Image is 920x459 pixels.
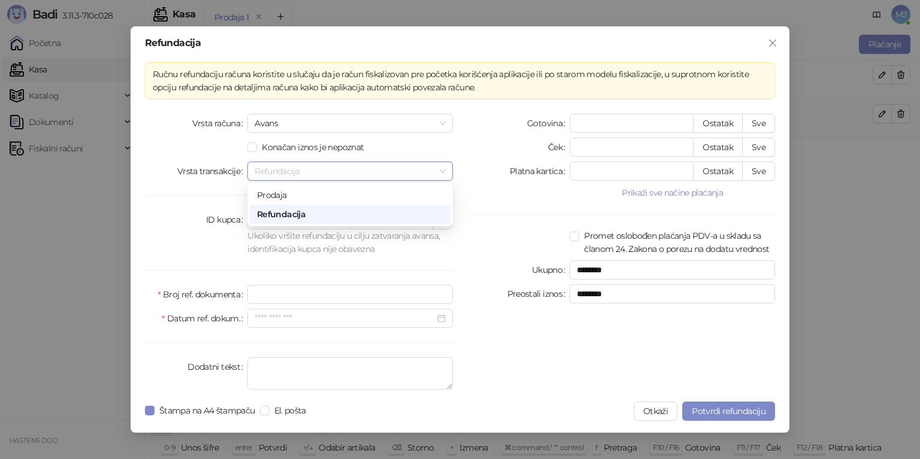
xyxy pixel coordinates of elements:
label: Platna kartica [510,162,570,181]
div: Prodaja [250,186,450,205]
button: Sve [742,138,775,157]
div: Ukoliko vršite refundaciju u cilju zatvaranja avansa, identifikacija kupca nije obavezna [247,229,453,256]
label: Preostali iznos [507,284,570,303]
button: Ostatak [693,138,743,157]
span: Refundacija [255,162,446,180]
div: Ručnu refundaciju računa koristite u slučaju da je račun fiskalizovan pre početka korišćenja apli... [153,68,767,94]
label: Dodatni tekst [187,357,247,376]
input: Datum ref. dokum. [255,312,435,325]
div: Refundacija [145,38,775,48]
span: Štampa na A4 štampaču [155,404,260,417]
span: Potvrdi refundaciju [692,406,765,417]
label: Vrsta transakcije [177,162,248,181]
label: Broj ref. dokumenta [158,285,247,304]
button: Potvrdi refundaciju [682,402,775,421]
label: Gotovina [527,114,570,133]
span: Zatvori [763,38,782,48]
div: Refundacija [250,205,450,224]
button: Sve [742,162,775,181]
div: Refundacija [257,208,443,221]
button: Ostatak [693,114,743,133]
span: Avans [255,114,446,132]
div: Prodaja [257,189,443,202]
span: El. pošta [270,404,311,417]
button: Otkaži [634,402,677,421]
button: Prikaži sve načine plaćanja [570,186,775,200]
button: Sve [742,114,775,133]
input: Broj ref. dokumenta [247,285,453,304]
span: close [768,38,777,48]
button: Close [763,34,782,53]
textarea: Dodatni tekst [247,357,453,390]
label: ID kupca [206,210,247,229]
label: Ček [548,138,570,157]
button: Ostatak [693,162,743,181]
label: Ukupno [532,260,570,279]
span: Konačan iznos je nepoznat [257,141,368,154]
span: Promet oslobođen plaćanja PDV-a u skladu sa članom 24. Zakona o porezu na dodatu vrednost [579,229,775,256]
label: Vrsta računa [192,114,248,133]
label: Datum ref. dokum. [162,309,247,328]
